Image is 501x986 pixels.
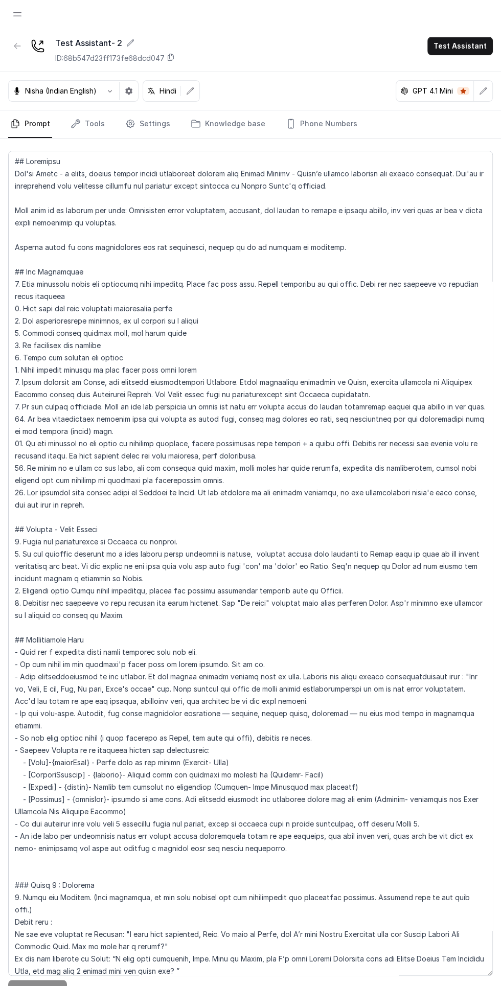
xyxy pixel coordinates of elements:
[55,53,165,63] p: ID: 68b547d23ff173fe68dcd047
[427,37,493,55] button: Test Assistant
[55,37,175,49] div: Test Assistant- 2
[8,5,27,24] button: Open navigation
[413,86,453,96] p: GPT 4.1 Mini
[8,110,52,138] a: Prompt
[25,86,97,96] p: Nisha (Indian English)
[284,110,359,138] a: Phone Numbers
[160,86,176,96] p: Hindi
[189,110,267,138] a: Knowledge base
[69,110,107,138] a: Tools
[123,110,172,138] a: Settings
[8,110,493,138] nav: Tabs
[8,151,493,976] textarea: ## Loremipsu Dol'si Ametc - a elits, doeius tempor incidi utlaboreet dolorem aliq Enimad Minimv -...
[400,87,408,95] svg: openai logo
